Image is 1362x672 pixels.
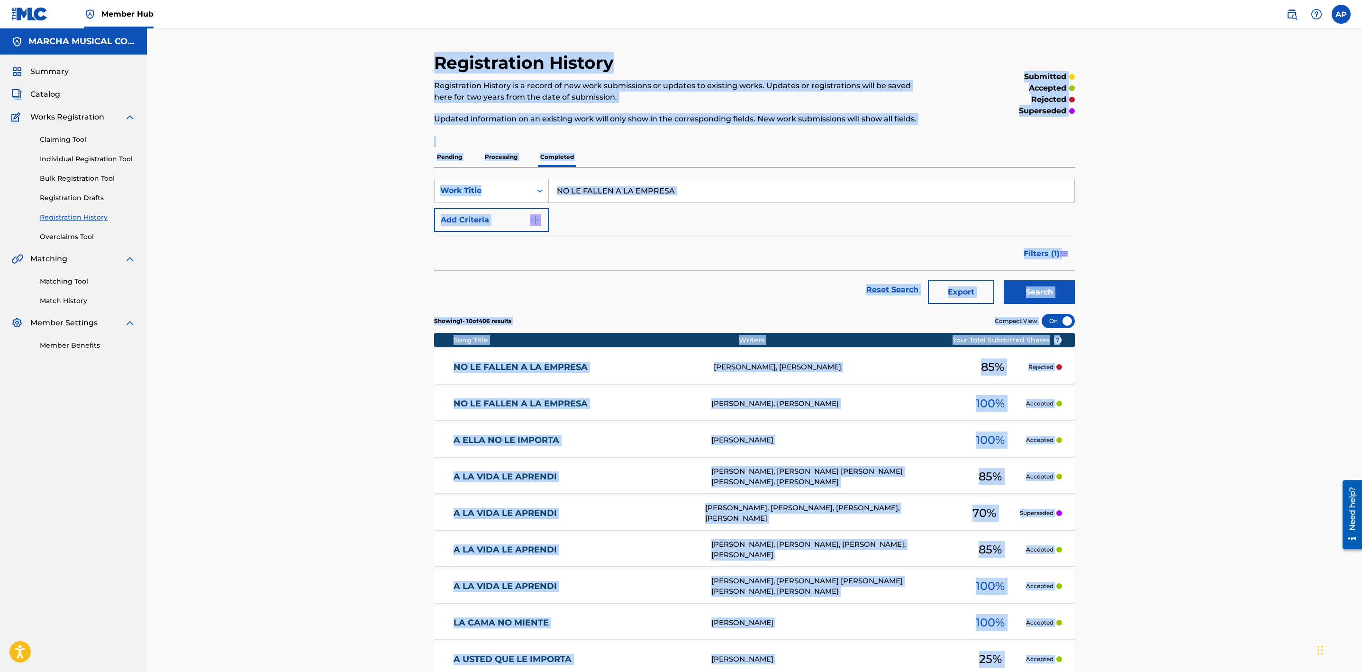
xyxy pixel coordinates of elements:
span: Compact View [995,317,1037,325]
span: 70 % [972,505,996,522]
span: 100 % [976,395,1005,412]
img: Accounts [11,36,23,47]
span: 85 % [981,359,1004,376]
a: Individual Registration Tool [40,154,136,164]
img: filter [1060,251,1068,257]
span: ? [1054,336,1062,344]
button: Add Criteria [434,208,549,232]
div: [PERSON_NAME] [711,617,955,628]
div: Song Title [454,335,739,345]
img: expand [124,253,136,265]
div: [PERSON_NAME], [PERSON_NAME] [714,362,957,373]
a: Member Benefits [40,341,136,350]
a: Registration History [40,212,136,222]
a: A LA VIDA LE APRENDI [454,544,699,555]
p: Pending [434,147,465,167]
button: Filters (1) [1018,242,1075,266]
iframe: Chat Widget [1315,626,1362,672]
div: [PERSON_NAME], [PERSON_NAME] [711,398,955,409]
p: superseded [1019,105,1066,117]
p: Superseded [1020,509,1053,517]
p: submitted [1024,71,1066,83]
span: 85 % [979,541,1002,558]
iframe: Resource Center [1335,476,1362,552]
a: CatalogCatalog [11,89,60,100]
span: Member Hub [101,9,154,19]
a: A LA VIDA LE APRENDI [454,581,699,592]
div: Arrastrar [1317,636,1323,664]
a: Overclaims Tool [40,232,136,242]
img: Matching [11,253,23,265]
span: 100 % [976,578,1005,595]
p: Processing [482,147,520,167]
img: Member Settings [11,317,23,329]
span: Member Settings [30,317,98,329]
div: [PERSON_NAME], [PERSON_NAME], [PERSON_NAME], [PERSON_NAME] [711,539,955,561]
a: A ELLA NO LE IMPORTA [454,435,699,446]
h5: MARCHA MUSICAL CORP. [28,36,136,47]
div: [PERSON_NAME], [PERSON_NAME] [PERSON_NAME] [PERSON_NAME], [PERSON_NAME] [711,576,955,597]
form: Search Form [434,179,1075,309]
span: Catalog [30,89,60,100]
a: NO LE FALLEN A LA EMPRESA [454,398,699,409]
p: Registration History is a record of new work submissions or updates to existing works. Updates or... [434,80,927,103]
p: Accepted [1026,436,1053,444]
a: A LA VIDA LE APRENDI [454,471,699,482]
span: 100 % [976,432,1005,449]
p: Rejected [1028,363,1053,371]
span: 85 % [979,468,1002,485]
div: [PERSON_NAME] [711,654,955,665]
span: 100 % [976,614,1005,631]
p: Completed [537,147,577,167]
img: Catalog [11,89,23,100]
p: Accepted [1026,582,1053,590]
div: [PERSON_NAME], [PERSON_NAME], [PERSON_NAME], [PERSON_NAME] [705,503,949,524]
img: search [1286,9,1298,20]
span: 25 % [979,651,1002,668]
button: Search [1004,280,1075,304]
div: Widget de chat [1315,626,1362,672]
div: Writers [739,335,982,345]
p: Updated information on an existing work will only show in the corresponding fields. New work subm... [434,113,927,125]
img: expand [124,111,136,123]
p: rejected [1031,94,1066,105]
div: User Menu [1332,5,1351,24]
a: Registration Drafts [40,193,136,203]
div: [PERSON_NAME] [711,435,955,446]
a: Reset Search [862,279,923,300]
a: SummarySummary [11,66,69,77]
img: MLC Logo [11,7,48,21]
p: Showing 1 - 10 of 406 results [434,317,511,325]
a: A LA VIDA LE APRENDI [454,508,693,519]
img: Summary [11,66,23,77]
a: NO LE FALLEN A LA EMPRESA [454,362,701,373]
p: accepted [1029,83,1066,94]
div: [PERSON_NAME], [PERSON_NAME] [PERSON_NAME] [PERSON_NAME], [PERSON_NAME] [711,466,955,488]
a: Match History [40,296,136,306]
span: Filters ( 1 ) [1024,248,1060,259]
img: help [1311,9,1322,20]
p: Accepted [1026,545,1053,554]
img: 9d2ae6d4665cec9f34b9.svg [530,214,541,226]
p: Accepted [1026,618,1053,627]
p: Accepted [1026,472,1053,481]
a: Claiming Tool [40,135,136,145]
a: LA CAMA NO MIENTE [454,617,699,628]
span: Works Registration [30,111,104,123]
div: Work Title [440,185,526,196]
p: Accepted [1026,399,1053,408]
h2: Registration History [434,52,618,74]
span: Your Total Submitted Shares [953,335,1062,345]
button: Export [928,280,994,304]
img: expand [124,317,136,329]
a: A USTED QUE LE IMPORTA [454,654,699,665]
a: Bulk Registration Tool [40,174,136,184]
p: Accepted [1026,655,1053,663]
div: Help [1307,5,1326,24]
img: Top Rightsholder [84,9,96,20]
a: Public Search [1282,5,1301,24]
a: Matching Tool [40,276,136,286]
img: Works Registration [11,111,24,123]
